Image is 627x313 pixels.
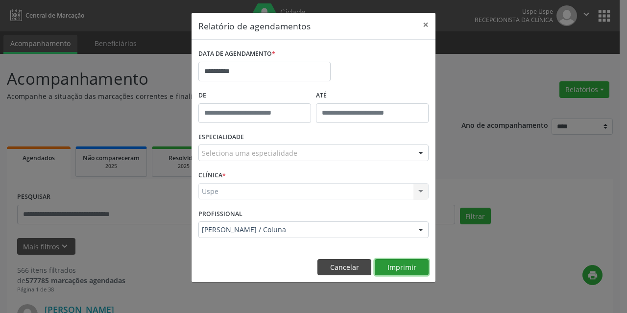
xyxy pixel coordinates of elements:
[316,88,429,103] label: ATÉ
[317,259,371,276] button: Cancelar
[198,88,311,103] label: De
[202,148,297,158] span: Seleciona uma especialidade
[416,13,435,37] button: Close
[198,47,275,62] label: DATA DE AGENDAMENTO
[198,206,242,221] label: PROFISSIONAL
[198,20,311,32] h5: Relatório de agendamentos
[202,225,409,235] span: [PERSON_NAME] / Coluna
[198,168,226,183] label: CLÍNICA
[198,130,244,145] label: ESPECIALIDADE
[375,259,429,276] button: Imprimir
